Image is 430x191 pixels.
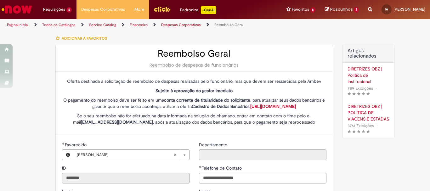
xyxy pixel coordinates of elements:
[42,22,76,27] a: Todos os Catálogos
[62,97,326,110] p: O pagamento do reembolso deve ser feito em uma , para atualizar seus dados bancários e garantir q...
[62,78,326,84] p: Oferta destinada à solicitação de reembolso de despesas realizadas pelo funcionário, mas que deve...
[202,165,243,171] span: Telefone de Contato
[62,113,326,125] p: Se o seu reembolso não for efetuado na data informada na solução do chamado, entrar em contato co...
[62,36,107,41] span: Adicionar a Favoritos
[154,4,171,14] img: click_logo_yellow_360x200.png
[292,6,309,13] span: Favoritos
[348,103,389,122] a: DIRETRIZES OBZ | POLÍTICA DE VIAGENS E ESTADAS
[130,22,148,27] a: Financeiro
[374,84,378,93] span: •
[348,48,389,59] h3: Artigos relacionados
[65,142,88,148] span: Necessários - Favorecido
[62,150,74,160] button: Favorecido, Visualizar este registro Isabela Rocha Andre
[81,119,153,125] strong: [EMAIL_ADDRESS][DOMAIN_NAME]
[250,104,296,109] a: [URL][DOMAIN_NAME]
[1,3,33,16] img: ServiceNow
[330,6,353,12] span: Rascunhos
[201,6,216,14] p: +GenAi
[62,165,67,171] label: Somente leitura - ID
[348,123,374,128] span: 3761 Exibições
[62,48,326,59] h2: Reembolso Geral
[5,19,282,31] ul: Trilhas de página
[62,173,190,183] input: ID
[161,22,201,27] a: Despesas Corporativas
[310,7,316,13] span: 8
[170,150,180,160] abbr: Limpar campo Favorecido
[134,6,144,13] span: More
[180,6,216,14] div: Padroniza
[375,121,379,130] span: •
[348,86,373,91] span: 789 Exibições
[199,173,326,183] input: Telefone de Contato
[62,142,65,145] span: Obrigatório Preenchido
[77,150,173,160] span: [PERSON_NAME]
[199,166,202,168] span: Obrigatório Preenchido
[199,149,326,160] input: Departamento
[325,7,359,13] a: Rascunhos
[214,22,244,27] a: Reembolso Geral
[192,104,296,109] strong: Cadastro de Dados Bancários:
[66,7,72,13] span: 6
[393,7,425,12] span: [PERSON_NAME]
[354,7,359,13] span: 1
[55,32,110,45] button: Adicionar a Favoritos
[74,150,189,160] a: [PERSON_NAME]Limpar campo Favorecido
[43,6,65,13] span: Requisições
[199,142,229,148] label: Somente leitura - Departamento
[89,22,116,27] a: Service Catalog
[156,88,233,93] strong: Sujeito à aprovação do gestor imediato
[164,97,250,103] strong: conta corrente de titularidade do solicitante
[81,6,125,13] span: Despesas Corporativas
[348,66,389,85] a: DIRETRIZES OBZ | Política de Institucional
[385,7,388,11] span: IA
[62,62,326,68] div: Reembolso de despesas de funcionários
[7,22,29,27] a: Página inicial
